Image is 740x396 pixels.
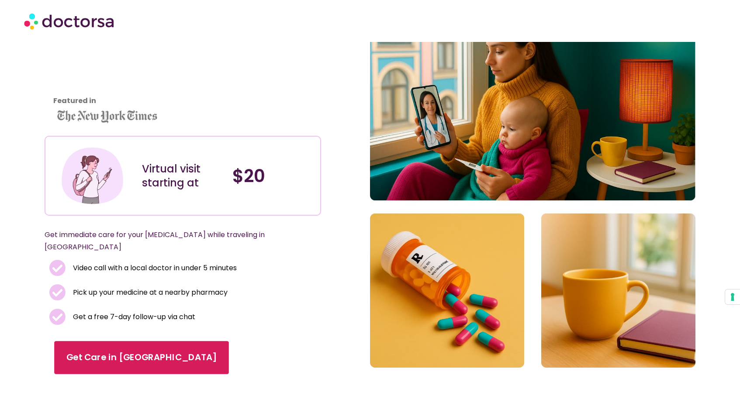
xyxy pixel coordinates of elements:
[725,289,740,304] button: Your consent preferences for tracking technologies
[60,143,125,208] img: Illustration depicting a young woman in a casual outfit, engaged with her smartphone. She has a p...
[232,165,314,186] h4: $20
[54,341,229,375] a: Get Care in [GEOGRAPHIC_DATA]
[45,229,301,253] p: Get immediate care for your [MEDICAL_DATA] while traveling in [GEOGRAPHIC_DATA]
[71,262,237,274] span: Video call with a local doctor in under 5 minutes
[53,96,96,106] strong: Featured in
[142,162,224,190] div: Virtual visit starting at
[66,351,217,364] span: Get Care in [GEOGRAPHIC_DATA]
[71,311,195,323] span: Get a free 7-day follow-up via chat
[71,286,228,299] span: Pick up your medicine at a nearby pharmacy
[49,47,128,112] iframe: Customer reviews powered by Trustpilot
